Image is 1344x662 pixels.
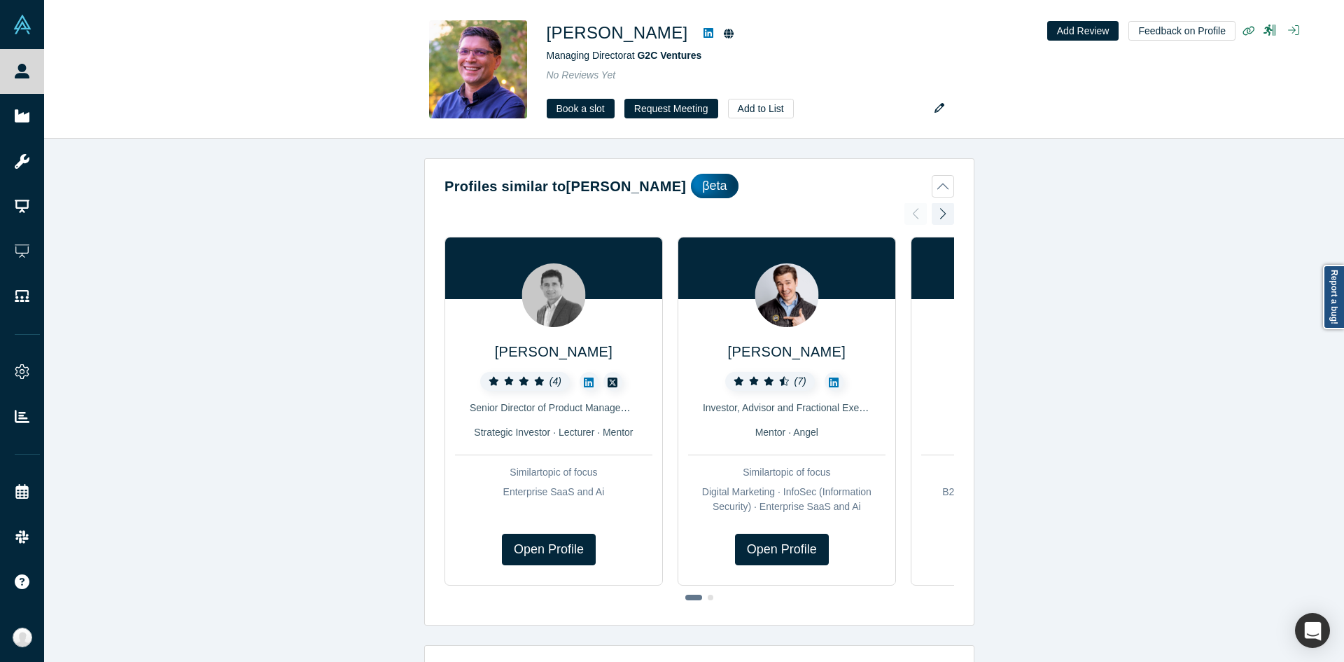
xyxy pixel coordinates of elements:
span: Digital Marketing · InfoSec (Information Security) · Enterprise SaaS and Ai [702,486,871,512]
a: G2C Ventures [637,50,701,61]
span: Enterprise SaaS and Ai [503,486,605,497]
button: Add Review [1047,21,1119,41]
a: Open Profile [502,534,596,565]
img: Christopher Martin's Profile Image [755,263,818,327]
img: Manjeet Singh's Profile Image [521,263,585,327]
i: ( 7 ) [794,375,806,387]
span: No Reviews Yet [547,69,616,81]
a: Report a bug! [1323,265,1344,329]
a: [PERSON_NAME] [728,344,846,359]
span: B2B SaaS · Enterprise SaaS and Ai [942,486,1097,497]
a: Open Profile [735,534,829,565]
img: Alchemist Vault Logo [13,15,32,34]
button: Profiles similar to[PERSON_NAME]βeta [444,174,954,198]
span: Investor, Advisor and Fractional Executive [703,402,885,413]
div: Similar topic of focus [688,465,885,480]
button: Add to List [728,99,794,118]
div: Strategic Investor · Lecturer · Mentor [455,425,652,440]
div: Mentor · Angel [688,425,885,440]
i: ( 4 ) [549,375,561,387]
a: Book a slot [547,99,615,118]
div: VC [921,425,1119,440]
a: [PERSON_NAME] [495,344,612,359]
img: Anna Sanchez's Account [13,628,32,647]
h2: Profiles similar to [PERSON_NAME] [444,176,686,197]
span: Managing Director at [547,50,702,61]
img: Vik Ghai's Profile Image [429,20,527,118]
button: Feedback on Profile [1128,21,1235,41]
h1: [PERSON_NAME] [547,20,688,46]
div: βeta [691,174,738,198]
div: Similar topic of focus [455,465,652,480]
div: Similar topic of focus [921,465,1119,480]
button: Request Meeting [624,99,718,118]
span: Senior Director of Product Management, [PERSON_NAME] and Agentforce Platform [470,402,836,413]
